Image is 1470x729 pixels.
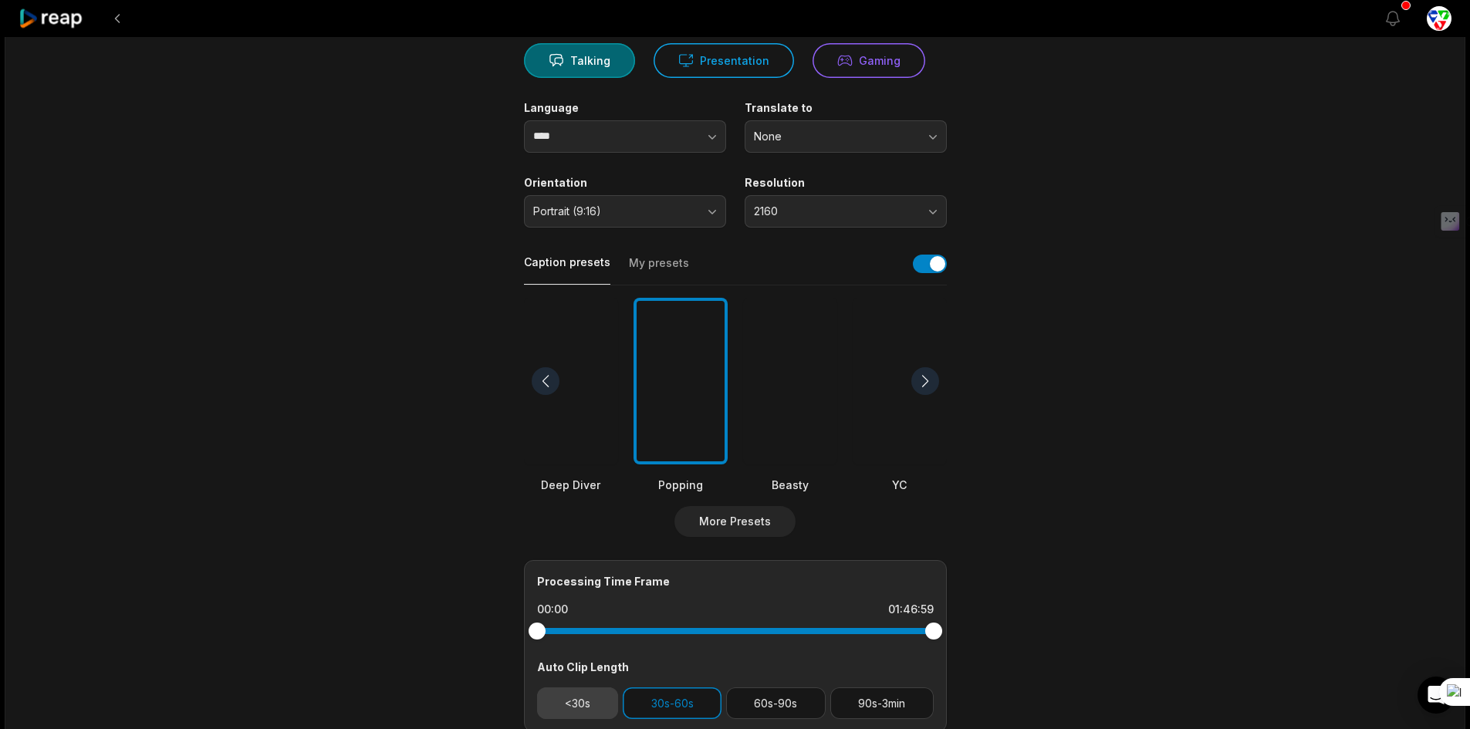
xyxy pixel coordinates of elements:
button: Talking [524,43,635,78]
div: Processing Time Frame [537,573,934,589]
label: Orientation [524,176,726,190]
button: 2160 [745,195,947,228]
button: Gaming [813,43,925,78]
div: 01:46:59 [888,602,934,617]
button: Portrait (9:16) [524,195,726,228]
button: Caption presets [524,255,610,285]
button: 30s-60s [623,687,721,719]
button: 60s-90s [726,687,826,719]
div: Deep Diver [524,477,618,493]
button: <30s [537,687,619,719]
button: Presentation [654,43,794,78]
label: Translate to [745,101,947,115]
button: More Presets [674,506,796,537]
div: YC [853,477,947,493]
button: My presets [629,255,689,285]
button: 90s-3min [830,687,934,719]
span: Portrait (9:16) [533,204,695,218]
span: None [754,130,916,143]
div: Open Intercom Messenger [1418,677,1455,714]
div: Popping [634,477,728,493]
div: Auto Clip Length [537,659,934,675]
label: Resolution [745,176,947,190]
label: Language [524,101,726,115]
div: 00:00 [537,602,568,617]
span: 2160 [754,204,916,218]
button: None [745,120,947,153]
div: Beasty [743,477,837,493]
